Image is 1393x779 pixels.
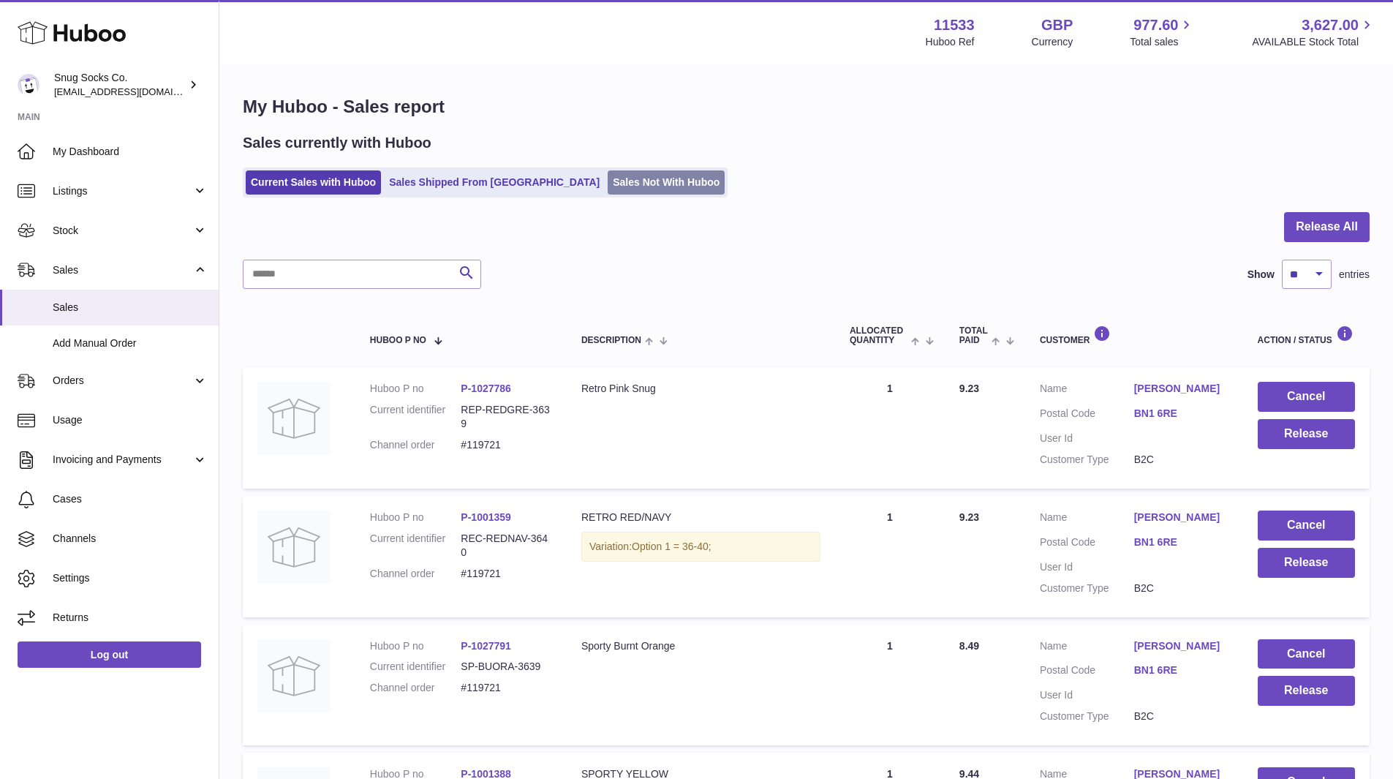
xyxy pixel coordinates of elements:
div: Sporty Burnt Orange [581,639,820,653]
dt: Current identifier [370,532,461,560]
dt: Current identifier [370,403,461,431]
span: Usage [53,413,208,427]
dt: Huboo P no [370,511,461,524]
div: Huboo Ref [926,35,975,49]
strong: 11533 [934,15,975,35]
dd: REP-REDGRE-3639 [461,403,552,431]
a: BN1 6RE [1134,407,1228,421]
span: Sales [53,263,192,277]
dt: Customer Type [1040,582,1134,595]
a: Sales Shipped From [GEOGRAPHIC_DATA] [384,170,605,195]
dt: Huboo P no [370,382,461,396]
img: info@snugsocks.co.uk [18,74,39,96]
dt: User Id [1040,688,1134,702]
span: [EMAIL_ADDRESS][DOMAIN_NAME] [54,86,215,97]
dt: Postal Code [1040,663,1134,681]
a: [PERSON_NAME] [1134,639,1228,653]
span: Total paid [959,326,988,345]
td: 1 [835,367,945,489]
span: Returns [53,611,208,625]
span: 9.23 [959,383,979,394]
dt: Huboo P no [370,639,461,653]
button: Release All [1284,212,1370,242]
a: Current Sales with Huboo [246,170,381,195]
dt: Postal Code [1040,407,1134,424]
div: Retro Pink Snug [581,382,820,396]
div: RETRO RED/NAVY [581,511,820,524]
button: Cancel [1258,382,1355,412]
a: 977.60 Total sales [1130,15,1195,49]
a: BN1 6RE [1134,535,1228,549]
button: Cancel [1258,639,1355,669]
a: P-1027791 [461,640,511,652]
h2: Sales currently with Huboo [243,133,431,153]
h1: My Huboo - Sales report [243,95,1370,118]
span: Orders [53,374,192,388]
dt: Customer Type [1040,710,1134,723]
span: 3,627.00 [1302,15,1359,35]
span: Sales [53,301,208,315]
span: Stock [53,224,192,238]
img: no-photo.jpg [257,639,331,712]
a: P-1027786 [461,383,511,394]
dt: Name [1040,511,1134,528]
span: Option 1 = 36-40; [632,541,711,552]
div: Action / Status [1258,325,1355,345]
a: [PERSON_NAME] [1134,382,1228,396]
dt: Name [1040,382,1134,399]
dd: B2C [1134,582,1228,595]
span: ALLOCATED Quantity [850,326,907,345]
dd: B2C [1134,453,1228,467]
dd: #119721 [461,438,552,452]
a: Log out [18,641,201,668]
dt: Channel order [370,681,461,695]
span: My Dashboard [53,145,208,159]
div: Variation: [581,532,820,562]
dt: Postal Code [1040,535,1134,553]
div: Customer [1040,325,1228,345]
span: Channels [53,532,208,546]
dd: REC-REDNAV-3640 [461,532,552,560]
img: no-photo.jpg [257,382,331,455]
dt: Customer Type [1040,453,1134,467]
img: no-photo.jpg [257,511,331,584]
span: AVAILABLE Stock Total [1252,35,1375,49]
span: Settings [53,571,208,585]
a: BN1 6RE [1134,663,1228,677]
a: 3,627.00 AVAILABLE Stock Total [1252,15,1375,49]
span: Huboo P no [370,336,426,345]
span: Description [581,336,641,345]
span: Invoicing and Payments [53,453,192,467]
button: Release [1258,419,1355,449]
dd: B2C [1134,710,1228,723]
a: Sales Not With Huboo [608,170,725,195]
dt: User Id [1040,432,1134,445]
dt: Current identifier [370,660,461,674]
span: 9.23 [959,511,979,523]
dd: #119721 [461,681,552,695]
dt: Name [1040,639,1134,657]
button: Cancel [1258,511,1355,541]
span: Total sales [1130,35,1195,49]
td: 1 [835,496,945,617]
dt: User Id [1040,560,1134,574]
label: Show [1247,268,1275,282]
dd: #119721 [461,567,552,581]
strong: GBP [1041,15,1073,35]
button: Release [1258,676,1355,706]
span: 8.49 [959,640,979,652]
span: entries [1339,268,1370,282]
a: [PERSON_NAME] [1134,511,1228,524]
dt: Channel order [370,438,461,452]
dt: Channel order [370,567,461,581]
span: Listings [53,184,192,198]
span: 977.60 [1133,15,1178,35]
td: 1 [835,625,945,746]
div: Snug Socks Co. [54,71,186,99]
a: P-1001359 [461,511,511,523]
span: Cases [53,492,208,506]
div: Currency [1032,35,1073,49]
dd: SP-BUORA-3639 [461,660,552,674]
span: Add Manual Order [53,336,208,350]
button: Release [1258,548,1355,578]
